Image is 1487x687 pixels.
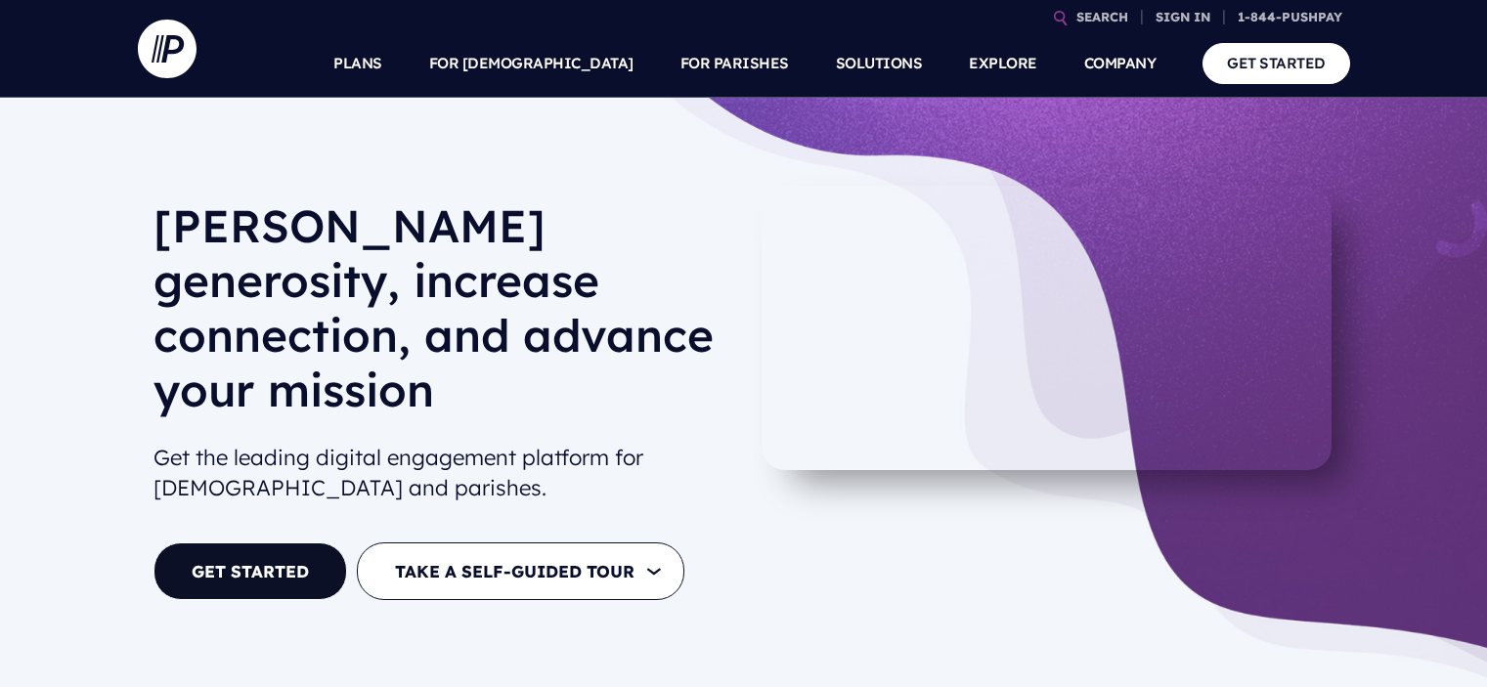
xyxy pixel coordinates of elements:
[333,29,382,98] a: PLANS
[969,29,1037,98] a: EXPLORE
[153,542,347,600] a: GET STARTED
[836,29,923,98] a: SOLUTIONS
[429,29,634,98] a: FOR [DEMOGRAPHIC_DATA]
[357,542,684,600] button: TAKE A SELF-GUIDED TOUR
[1084,29,1157,98] a: COMPANY
[680,29,789,98] a: FOR PARISHES
[153,198,728,433] h1: [PERSON_NAME] generosity, increase connection, and advance your mission
[1203,43,1350,83] a: GET STARTED
[153,435,728,511] h2: Get the leading digital engagement platform for [DEMOGRAPHIC_DATA] and parishes.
